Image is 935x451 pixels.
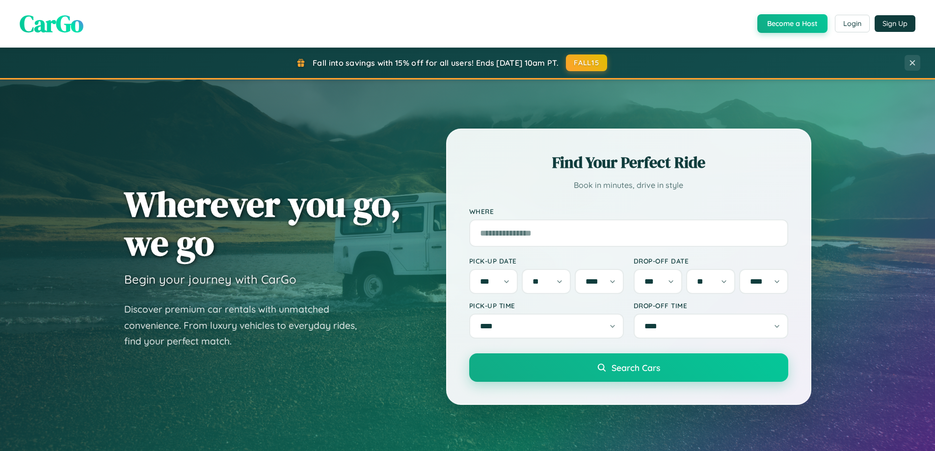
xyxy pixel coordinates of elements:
button: Search Cars [469,353,788,382]
h2: Find Your Perfect Ride [469,152,788,173]
span: Search Cars [612,362,660,373]
p: Book in minutes, drive in style [469,178,788,192]
button: FALL15 [566,54,607,71]
label: Pick-up Date [469,257,624,265]
label: Drop-off Time [634,301,788,310]
label: Where [469,207,788,215]
span: CarGo [20,7,83,40]
button: Become a Host [757,14,828,33]
span: Fall into savings with 15% off for all users! Ends [DATE] 10am PT. [313,58,559,68]
h1: Wherever you go, we go [124,185,401,262]
button: Login [835,15,870,32]
label: Drop-off Date [634,257,788,265]
button: Sign Up [875,15,915,32]
p: Discover premium car rentals with unmatched convenience. From luxury vehicles to everyday rides, ... [124,301,370,349]
label: Pick-up Time [469,301,624,310]
h3: Begin your journey with CarGo [124,272,296,287]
